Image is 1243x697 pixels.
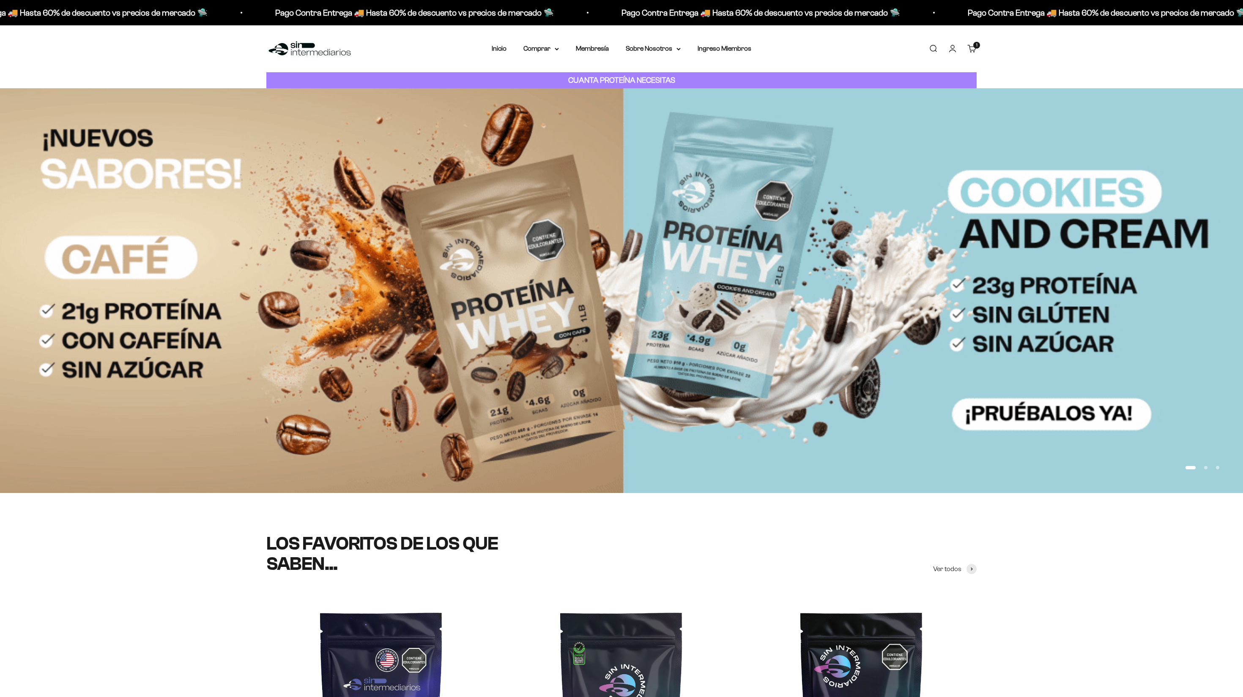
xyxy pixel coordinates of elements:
[617,6,896,19] p: Pago Contra Entrega 🚚 Hasta 60% de descuento vs precios de mercado 🛸
[568,76,675,84] strong: CUANTA PROTEÍNA NECESITAS
[492,45,507,52] a: Inicio
[576,45,609,52] a: Membresía
[271,6,550,19] p: Pago Contra Entrega 🚚 Hasta 60% de descuento vs precios de mercado 🛸
[266,533,498,574] split-lines: LOS FAVORITOS DE LOS QUE SABEN...
[976,43,977,47] span: 1
[626,43,681,54] summary: Sobre Nosotros
[933,564,977,574] a: Ver todos
[698,45,751,52] a: Ingreso Miembros
[933,564,961,574] span: Ver todos
[964,6,1242,19] p: Pago Contra Entrega 🚚 Hasta 60% de descuento vs precios de mercado 🛸
[523,43,559,54] summary: Comprar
